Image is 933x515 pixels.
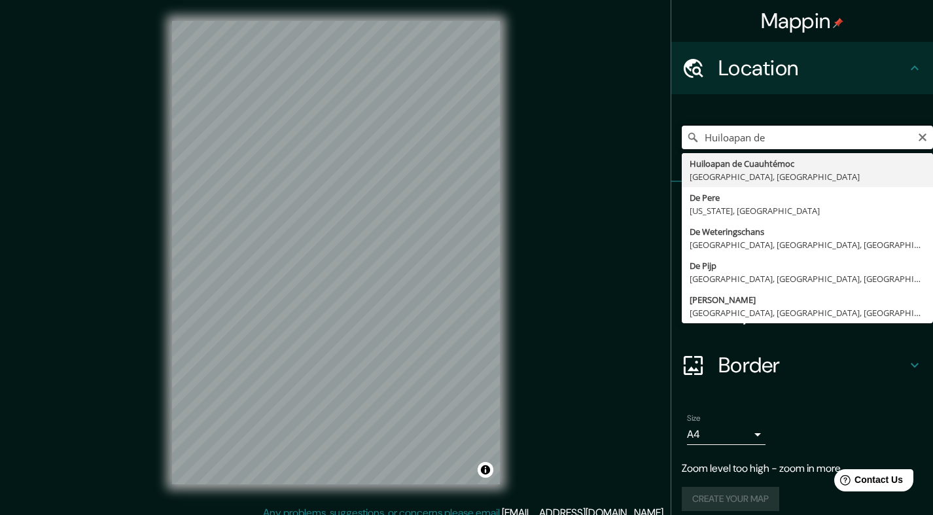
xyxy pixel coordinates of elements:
div: [GEOGRAPHIC_DATA], [GEOGRAPHIC_DATA], [GEOGRAPHIC_DATA] [690,238,925,251]
button: Toggle attribution [478,462,493,478]
div: Pins [671,182,933,234]
h4: Location [718,55,907,81]
iframe: Help widget launcher [817,464,919,501]
div: De Weteringschans [690,225,925,238]
div: [GEOGRAPHIC_DATA], [GEOGRAPHIC_DATA] [690,170,925,183]
div: [GEOGRAPHIC_DATA], [GEOGRAPHIC_DATA], [GEOGRAPHIC_DATA] [690,306,925,319]
input: Pick your city or area [682,126,933,149]
label: Size [687,413,701,424]
div: Border [671,339,933,391]
div: [US_STATE], [GEOGRAPHIC_DATA] [690,204,925,217]
div: [GEOGRAPHIC_DATA], [GEOGRAPHIC_DATA], [GEOGRAPHIC_DATA] [690,272,925,285]
div: De Pere [690,191,925,204]
div: Location [671,42,933,94]
div: Huiloapan de Cuauhtémoc [690,157,925,170]
h4: Layout [718,300,907,326]
button: Clear [917,130,928,143]
div: Layout [671,287,933,339]
div: Style [671,234,933,287]
img: pin-icon.png [833,18,843,28]
canvas: Map [172,21,500,484]
div: A4 [687,424,766,445]
h4: Mappin [761,8,844,34]
div: [PERSON_NAME] [690,293,925,306]
div: De Pijp [690,259,925,272]
h4: Border [718,352,907,378]
p: Zoom level too high - zoom in more [682,461,923,476]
